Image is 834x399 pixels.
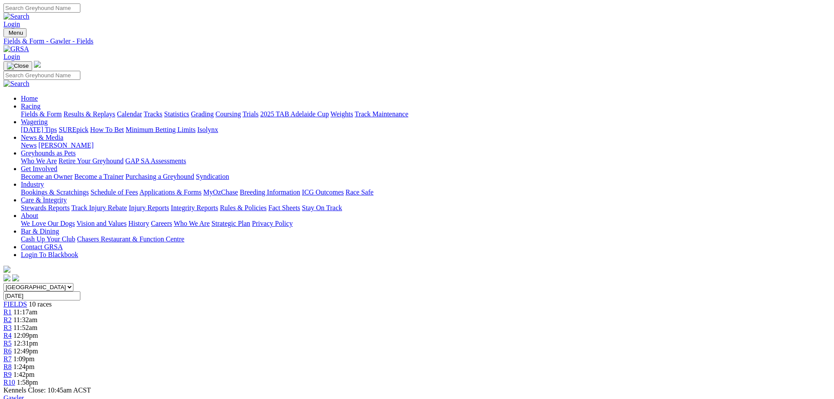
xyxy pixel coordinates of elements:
[74,173,124,180] a: Become a Trainer
[302,204,342,211] a: Stay On Track
[260,110,329,118] a: 2025 TAB Adelaide Cup
[126,157,186,165] a: GAP SA Assessments
[21,204,831,212] div: Care & Integrity
[29,300,52,308] span: 10 races
[21,157,57,165] a: Who We Are
[21,134,63,141] a: News & Media
[3,274,10,281] img: facebook.svg
[129,204,169,211] a: Injury Reports
[355,110,408,118] a: Track Maintenance
[21,188,89,196] a: Bookings & Scratchings
[21,181,44,188] a: Industry
[21,204,69,211] a: Stewards Reports
[13,332,38,339] span: 12:09pm
[9,30,23,36] span: Menu
[191,110,214,118] a: Grading
[3,28,26,37] button: Toggle navigation
[3,355,12,363] a: R7
[21,165,57,172] a: Get Involved
[3,37,831,45] div: Fields & Form - Gawler - Fields
[21,110,62,118] a: Fields & Form
[13,355,35,363] span: 1:09pm
[38,142,93,149] a: [PERSON_NAME]
[34,61,41,68] img: logo-grsa-white.png
[331,110,353,118] a: Weights
[21,110,831,118] div: Racing
[21,228,59,235] a: Bar & Dining
[215,110,241,118] a: Coursing
[21,173,73,180] a: Become an Owner
[76,220,126,227] a: Vision and Values
[59,157,124,165] a: Retire Your Greyhound
[59,126,88,133] a: SUREpick
[21,102,40,110] a: Racing
[77,235,184,243] a: Chasers Restaurant & Function Centre
[3,324,12,331] a: R3
[3,308,12,316] a: R1
[21,235,831,243] div: Bar & Dining
[21,149,76,157] a: Greyhounds as Pets
[63,110,115,118] a: Results & Replays
[3,371,12,378] a: R9
[171,204,218,211] a: Integrity Reports
[90,126,124,133] a: How To Bet
[13,371,35,378] span: 1:42pm
[126,126,195,133] a: Minimum Betting Limits
[242,110,258,118] a: Trials
[3,291,80,300] input: Select date
[196,173,229,180] a: Syndication
[3,20,20,28] a: Login
[268,204,300,211] a: Fact Sheets
[90,188,138,196] a: Schedule of Fees
[3,53,20,60] a: Login
[71,204,127,211] a: Track Injury Rebate
[21,142,36,149] a: News
[21,126,57,133] a: [DATE] Tips
[220,204,267,211] a: Rules & Policies
[252,220,293,227] a: Privacy Policy
[203,188,238,196] a: MyOzChase
[212,220,250,227] a: Strategic Plan
[3,3,80,13] input: Search
[117,110,142,118] a: Calendar
[3,379,15,386] a: R10
[3,13,30,20] img: Search
[13,324,37,331] span: 11:52am
[302,188,344,196] a: ICG Outcomes
[151,220,172,227] a: Careers
[3,347,12,355] a: R6
[17,379,38,386] span: 1:58pm
[21,220,831,228] div: About
[12,274,19,281] img: twitter.svg
[3,45,29,53] img: GRSA
[13,340,38,347] span: 12:31pm
[21,157,831,165] div: Greyhounds as Pets
[3,340,12,347] a: R5
[126,173,194,180] a: Purchasing a Greyhound
[3,80,30,88] img: Search
[3,61,32,71] button: Toggle navigation
[21,118,48,125] a: Wagering
[13,347,38,355] span: 12:49pm
[3,71,80,80] input: Search
[128,220,149,227] a: History
[144,110,162,118] a: Tracks
[21,220,75,227] a: We Love Our Dogs
[240,188,300,196] a: Breeding Information
[21,243,63,251] a: Contact GRSA
[13,363,35,370] span: 1:24pm
[3,332,12,339] a: R4
[3,386,91,394] span: Kennels Close: 10:45am ACST
[164,110,189,118] a: Statistics
[3,266,10,273] img: logo-grsa-white.png
[7,63,29,69] img: Close
[3,316,12,323] a: R2
[21,235,75,243] a: Cash Up Your Club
